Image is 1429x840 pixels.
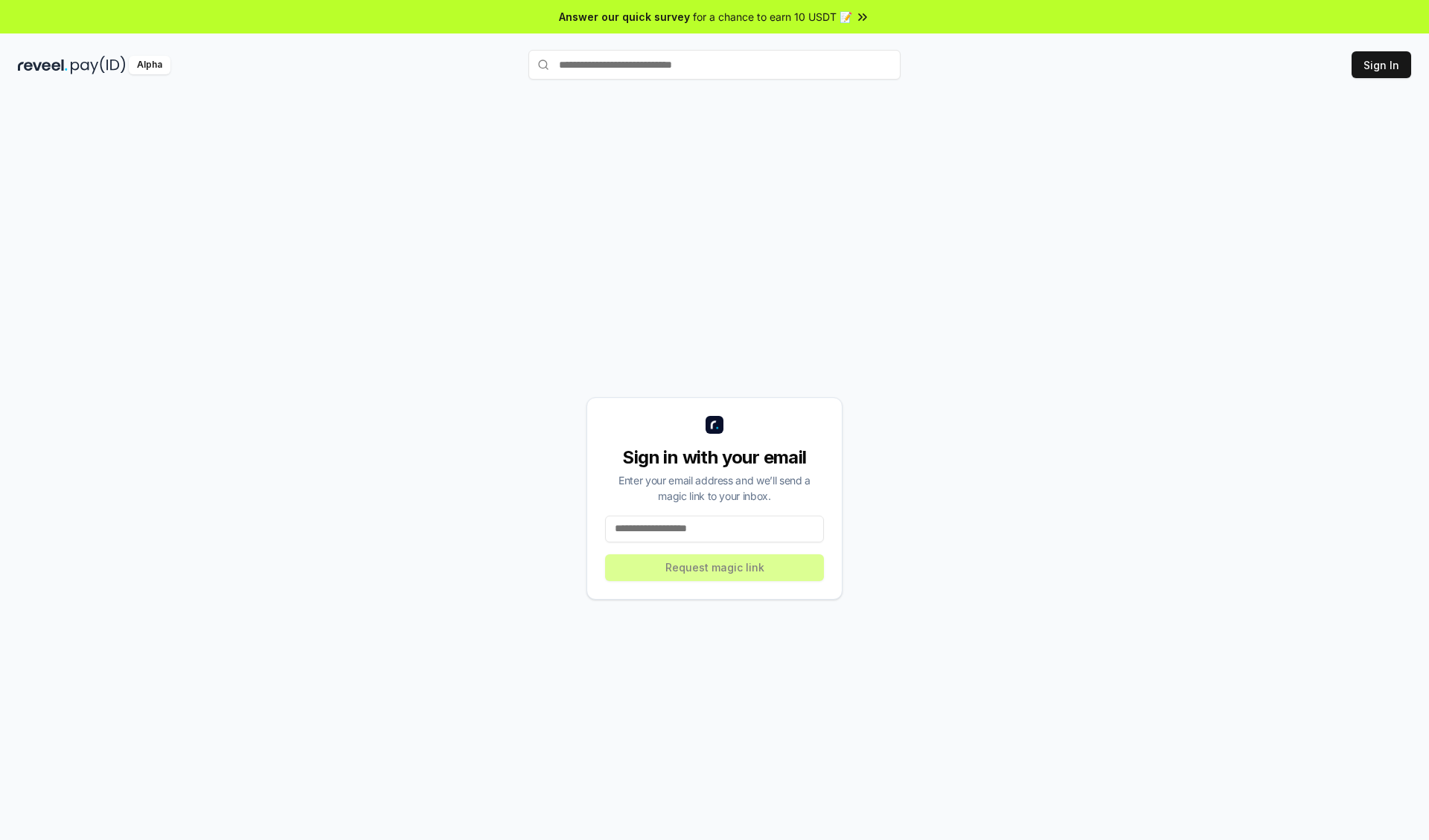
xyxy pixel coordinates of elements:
img: reveel_dark [18,56,68,74]
img: pay_id [71,56,126,74]
span: Answer our quick survey [559,9,690,25]
div: Sign in with your email [605,446,824,469]
div: Alpha [129,56,170,74]
button: Sign In [1352,51,1411,78]
span: for a chance to earn 10 USDT 📝 [693,9,852,25]
div: Enter your email address and we’ll send a magic link to your inbox. [605,472,824,504]
img: logo_small [706,416,723,434]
